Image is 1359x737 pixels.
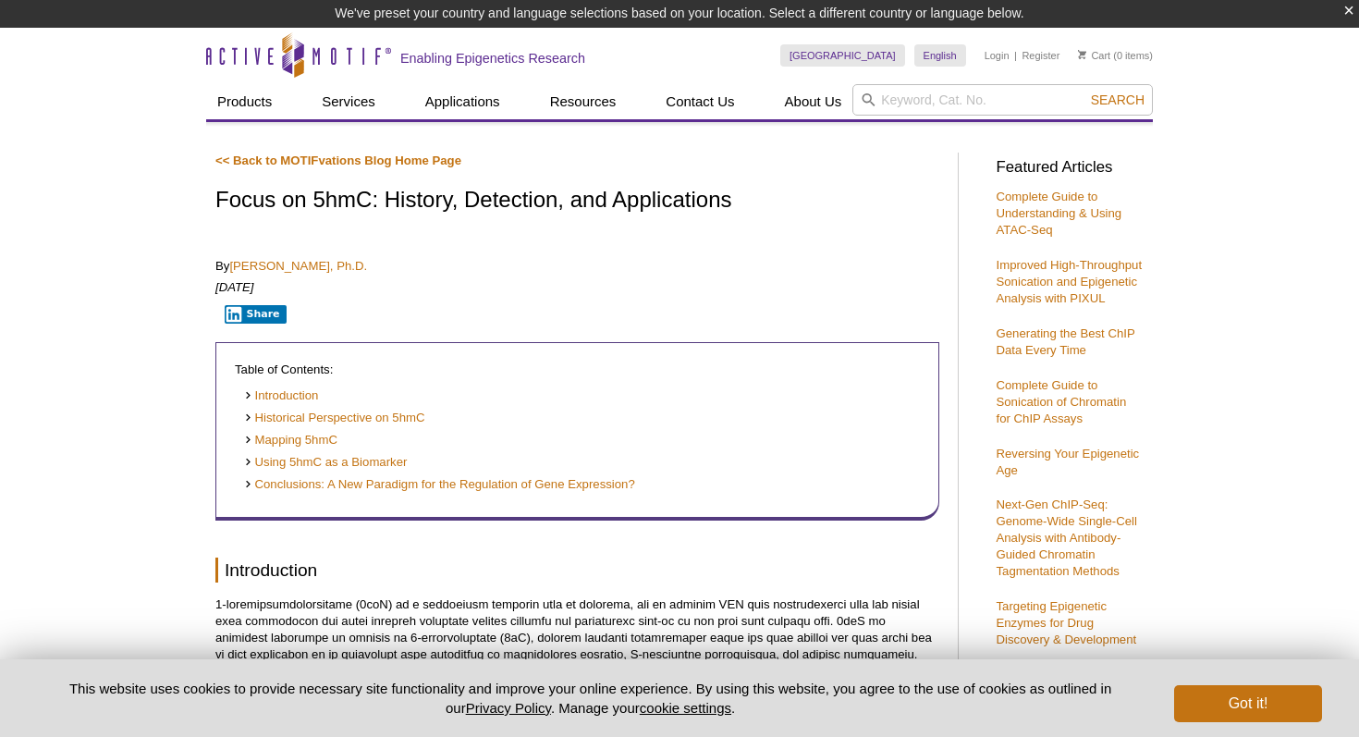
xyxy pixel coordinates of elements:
[215,558,939,583] h2: Introduction
[1078,44,1153,67] li: (0 items)
[1085,92,1150,108] button: Search
[996,160,1144,176] h3: Featured Articles
[225,305,287,324] button: Share
[229,259,367,273] a: [PERSON_NAME], Ph.D.
[996,378,1126,425] a: Complete Guide to Sonication of Chromatin for ChIP Assays
[996,497,1136,578] a: Next-Gen ChIP-Seq: Genome-Wide Single-Cell Analysis with Antibody-Guided Chromatin Tagmentation M...
[640,700,731,716] button: cookie settings
[996,190,1121,237] a: Complete Guide to Understanding & Using ATAC-Seq
[215,188,939,215] h1: Focus on 5hmC: History, Detection, and Applications
[244,476,635,494] a: Conclusions: A New Paradigm for the Regulation of Gene Expression?
[996,599,1136,646] a: Targeting Epigenetic Enzymes for Drug Discovery & Development
[244,387,318,405] a: Introduction
[311,84,386,119] a: Services
[206,84,283,119] a: Products
[996,258,1142,305] a: Improved High-Throughput Sonication and Epigenetic Analysis with PIXUL
[655,84,745,119] a: Contact Us
[1014,44,1017,67] li: |
[780,44,905,67] a: [GEOGRAPHIC_DATA]
[1078,49,1110,62] a: Cart
[914,44,966,67] a: English
[985,49,1010,62] a: Login
[774,84,853,119] a: About Us
[215,280,254,294] em: [DATE]
[539,84,628,119] a: Resources
[235,362,920,378] p: Table of Contents:
[996,326,1134,357] a: Generating the Best ChIP Data Every Time
[466,700,551,716] a: Privacy Policy
[414,84,511,119] a: Applications
[37,679,1144,718] p: This website uses cookies to provide necessary site functionality and improve your online experie...
[244,432,337,449] a: Mapping 5hmC
[244,410,424,427] a: Historical Perspective on 5hmC
[215,258,939,275] p: By
[1174,685,1322,722] button: Got it!
[1022,49,1059,62] a: Register
[852,84,1153,116] input: Keyword, Cat. No.
[1078,50,1086,59] img: Your Cart
[244,454,407,472] a: Using 5hmC as a Biomarker
[1091,92,1145,107] span: Search
[215,154,461,167] a: << Back to MOTIFvations Blog Home Page
[400,50,585,67] h2: Enabling Epigenetics Research
[996,447,1139,477] a: Reversing Your Epigenetic Age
